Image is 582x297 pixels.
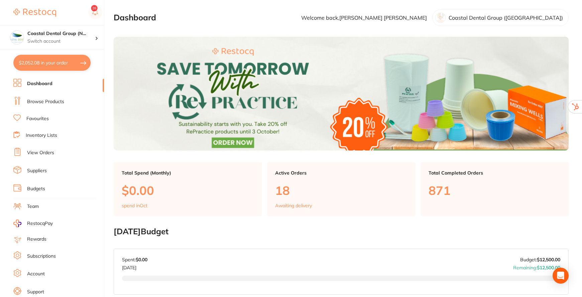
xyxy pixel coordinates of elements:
p: Active Orders [275,170,407,176]
a: Budgets [27,186,45,192]
a: Rewards [27,236,46,243]
strong: $12,500.00 [537,265,560,271]
p: Welcome back, [PERSON_NAME] [PERSON_NAME] [301,15,427,21]
img: Coastal Dental Group (Newcastle) [10,31,24,44]
button: $2,052.08 in your order [13,55,91,71]
p: Awaiting delivery [275,203,312,208]
a: Dashboard [27,80,52,87]
a: Subscriptions [27,253,56,260]
p: 871 [429,184,561,197]
a: Restocq Logo [13,5,56,20]
a: Team [27,203,39,210]
div: Open Intercom Messenger [553,268,569,284]
p: Total Spend (Monthly) [122,170,254,176]
a: Total Completed Orders871 [421,162,569,216]
a: Browse Products [27,98,64,105]
p: spend in Oct [122,203,147,208]
p: $0.00 [122,184,254,197]
a: Suppliers [27,168,47,174]
p: [DATE] [122,262,147,270]
p: Remaining: [513,262,560,270]
a: RestocqPay [13,220,53,227]
img: Dashboard [114,37,569,150]
h2: [DATE] Budget [114,227,569,236]
strong: $12,500.00 [537,257,560,263]
a: Favourites [26,115,49,122]
img: RestocqPay [13,220,21,227]
p: 18 [275,184,407,197]
a: Support [27,289,44,295]
span: RestocqPay [27,220,53,227]
p: Spent: [122,257,147,262]
a: Active Orders18Awaiting delivery [267,162,415,216]
a: Total Spend (Monthly)$0.00spend inOct [114,162,262,216]
p: Switch account [27,38,95,45]
a: Inventory Lists [26,132,57,139]
p: Total Completed Orders [429,170,561,176]
a: View Orders [27,150,54,156]
p: Budget: [520,257,560,262]
h2: Dashboard [114,13,156,22]
a: Account [27,271,45,277]
img: Restocq Logo [13,9,56,17]
strong: $0.00 [136,257,147,263]
h4: Coastal Dental Group (Newcastle) [27,30,95,37]
p: Coastal Dental Group ([GEOGRAPHIC_DATA]) [449,15,563,21]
